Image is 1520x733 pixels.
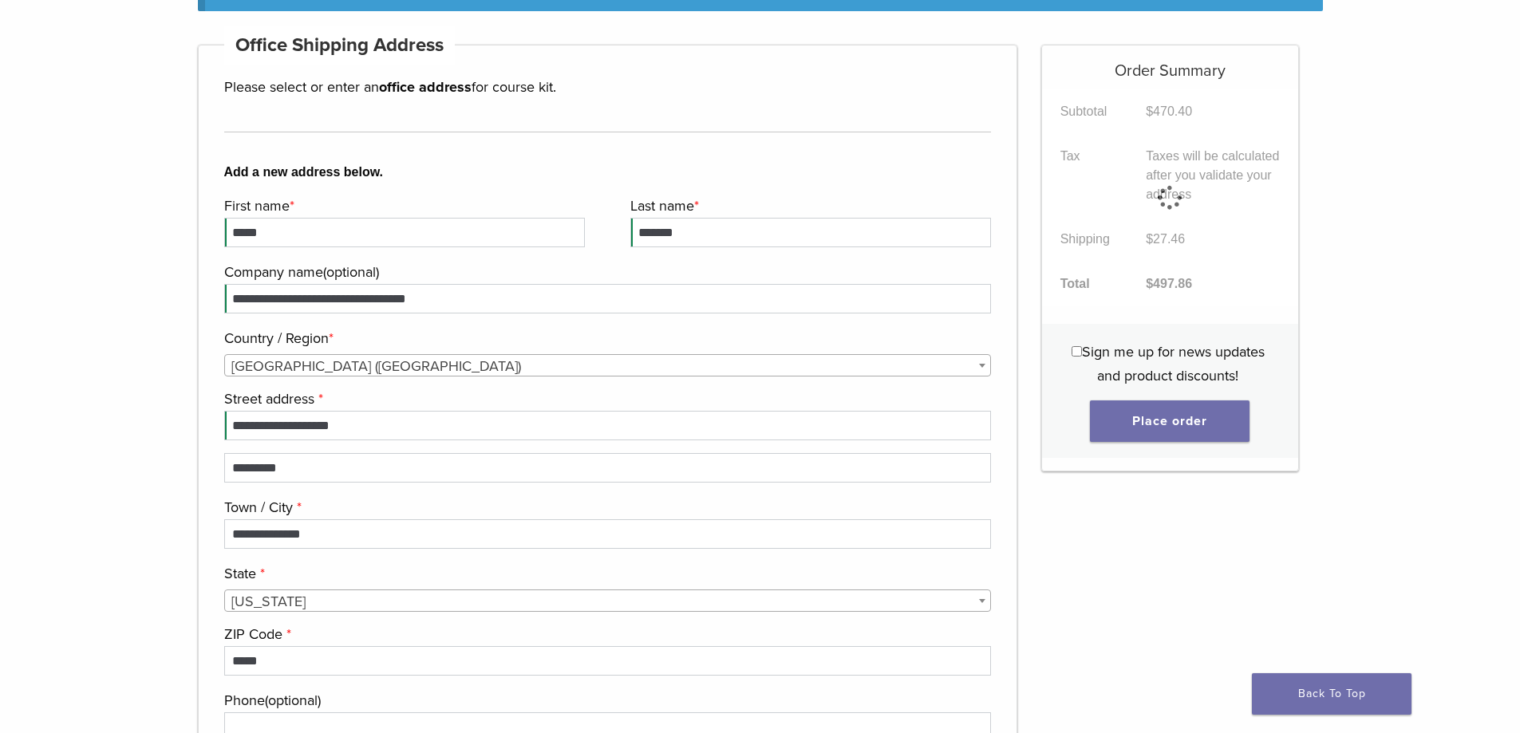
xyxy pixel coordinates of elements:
[224,562,988,585] label: State
[323,263,379,281] span: (optional)
[224,387,988,411] label: Street address
[224,26,456,65] h4: Office Shipping Address
[224,194,581,218] label: First name
[224,688,988,712] label: Phone
[224,495,988,519] label: Town / City
[224,622,988,646] label: ZIP Code
[224,354,992,376] span: Country / Region
[1042,45,1298,81] h5: Order Summary
[1082,343,1265,384] span: Sign me up for news updates and product discounts!
[224,75,992,99] p: Please select or enter an for course kit.
[1090,400,1250,442] button: Place order
[224,260,988,284] label: Company name
[1072,346,1082,357] input: Sign me up for news updates and product discounts!
[224,163,992,182] b: Add a new address below.
[225,355,991,377] span: United States (US)
[630,194,987,218] label: Last name
[224,326,988,350] label: Country / Region
[379,78,472,96] strong: office address
[225,590,991,613] span: Kentucky
[265,692,321,709] span: (optional)
[224,589,992,612] span: State
[1252,673,1411,715] a: Back To Top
